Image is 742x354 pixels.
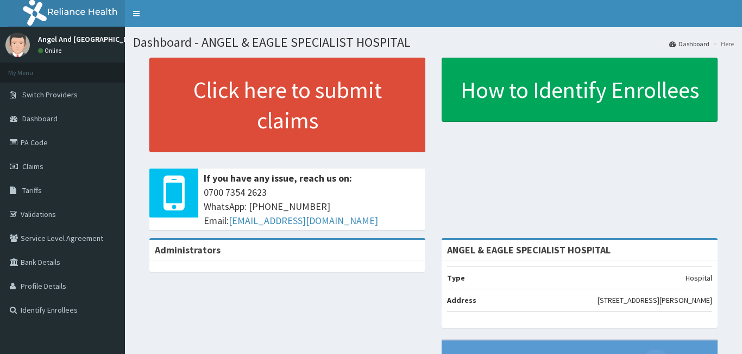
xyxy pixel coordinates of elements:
[155,244,221,256] b: Administrators
[22,114,58,123] span: Dashboard
[22,90,78,100] span: Switch Providers
[5,33,30,57] img: User Image
[598,295,712,306] p: [STREET_ADDRESS][PERSON_NAME]
[669,39,709,48] a: Dashboard
[710,39,734,48] li: Here
[442,58,718,122] a: How to Identify Enrollees
[447,273,465,283] b: Type
[149,58,425,152] a: Click here to submit claims
[229,214,378,227] a: [EMAIL_ADDRESS][DOMAIN_NAME]
[22,185,42,195] span: Tariffs
[447,244,611,256] strong: ANGEL & EAGLE SPECIALIST HOSPITAL
[38,35,143,43] p: Angel And [GEOGRAPHIC_DATA]
[447,295,476,305] b: Address
[38,47,64,54] a: Online
[686,272,712,283] p: Hospital
[22,162,43,171] span: Claims
[204,185,420,227] span: 0700 7354 2623 WhatsApp: [PHONE_NUMBER] Email:
[204,172,352,184] b: If you have any issue, reach us on:
[133,35,734,49] h1: Dashboard - ANGEL & EAGLE SPECIALIST HOSPITAL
